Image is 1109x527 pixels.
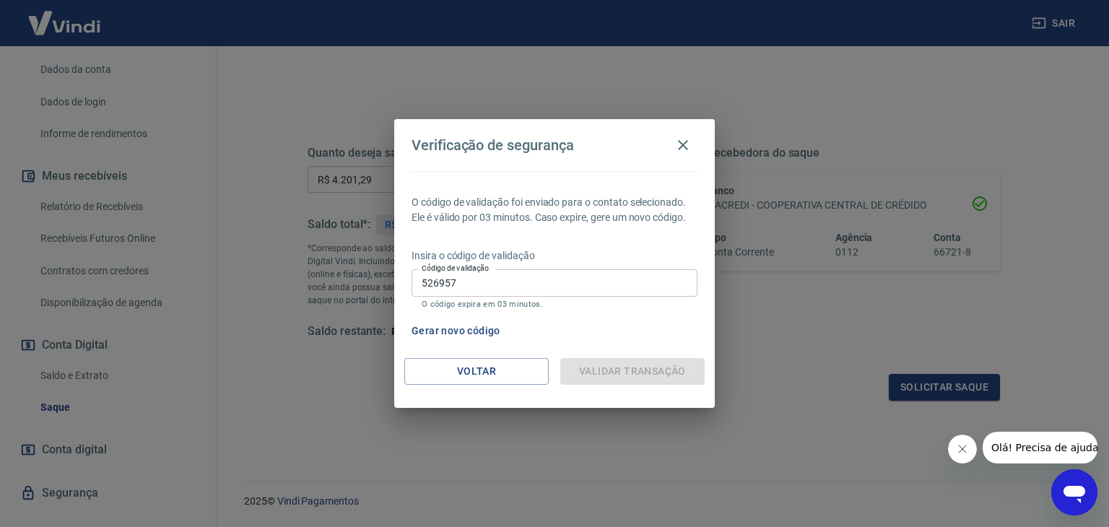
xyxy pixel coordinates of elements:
h4: Verificação de segurança [412,136,574,154]
iframe: Mensagem da empresa [983,432,1097,463]
p: O código expira em 03 minutos. [422,300,687,309]
p: Insira o código de validação [412,248,697,263]
iframe: Fechar mensagem [948,435,977,463]
label: Código de validação [422,263,489,274]
span: Olá! Precisa de ajuda? [9,10,121,22]
iframe: Botão para abrir a janela de mensagens [1051,469,1097,515]
button: Gerar novo código [406,318,506,344]
button: Voltar [404,358,549,385]
p: O código de validação foi enviado para o contato selecionado. Ele é válido por 03 minutos. Caso e... [412,195,697,225]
